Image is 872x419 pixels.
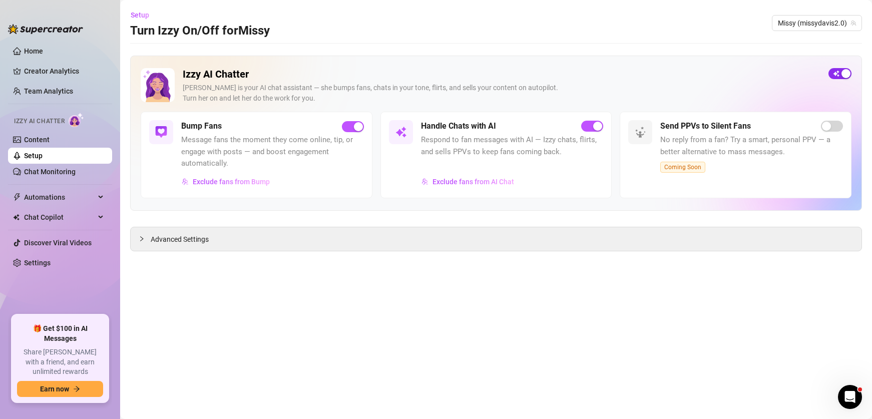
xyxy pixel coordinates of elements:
img: AI Chatter [69,113,84,127]
a: Settings [24,259,51,267]
img: logo-BBDzfeDw.svg [8,24,83,34]
span: 🎁 Get $100 in AI Messages [17,324,103,343]
img: svg%3e [395,126,407,138]
a: Team Analytics [24,87,73,95]
span: arrow-right [73,385,80,392]
span: Earn now [40,385,69,393]
span: collapsed [139,236,145,242]
span: Coming Soon [660,162,705,173]
button: Earn nowarrow-right [17,381,103,397]
a: Chat Monitoring [24,168,76,176]
h3: Turn Izzy On/Off for Missy [130,23,270,39]
a: Content [24,136,50,144]
span: Missy (missydavis2.0) [778,16,856,31]
div: [PERSON_NAME] is your AI chat assistant — she bumps fans, chats in your tone, flirts, and sells y... [183,83,820,104]
a: Creator Analytics [24,63,104,79]
span: Exclude fans from Bump [193,178,270,186]
h5: Bump Fans [181,120,222,132]
span: Chat Copilot [24,209,95,225]
span: team [850,20,856,26]
img: svg%3e [421,178,428,185]
iframe: Intercom live chat [838,385,862,409]
span: Izzy AI Chatter [14,117,65,126]
span: Message fans the moment they come online, tip, or engage with posts — and boost engagement automa... [181,134,364,170]
img: Chat Copilot [13,214,20,221]
span: Exclude fans from AI Chat [432,178,514,186]
h5: Send PPVs to Silent Fans [660,120,751,132]
span: Automations [24,189,95,205]
span: Setup [131,11,149,19]
a: Home [24,47,43,55]
h5: Handle Chats with AI [421,120,496,132]
span: Share [PERSON_NAME] with a friend, and earn unlimited rewards [17,347,103,377]
a: Discover Viral Videos [24,239,92,247]
img: svg%3e [634,126,646,138]
a: Setup [24,152,43,160]
div: collapsed [139,233,151,244]
span: Respond to fan messages with AI — Izzy chats, flirts, and sells PPVs to keep fans coming back. [421,134,604,158]
button: Setup [130,7,157,23]
img: svg%3e [182,178,189,185]
button: Exclude fans from Bump [181,174,270,190]
span: Advanced Settings [151,234,209,245]
span: thunderbolt [13,193,21,201]
button: Exclude fans from AI Chat [421,174,515,190]
img: Izzy AI Chatter [141,68,175,102]
span: No reply from a fan? Try a smart, personal PPV — a better alternative to mass messages. [660,134,843,158]
h2: Izzy AI Chatter [183,68,820,81]
img: svg%3e [155,126,167,138]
